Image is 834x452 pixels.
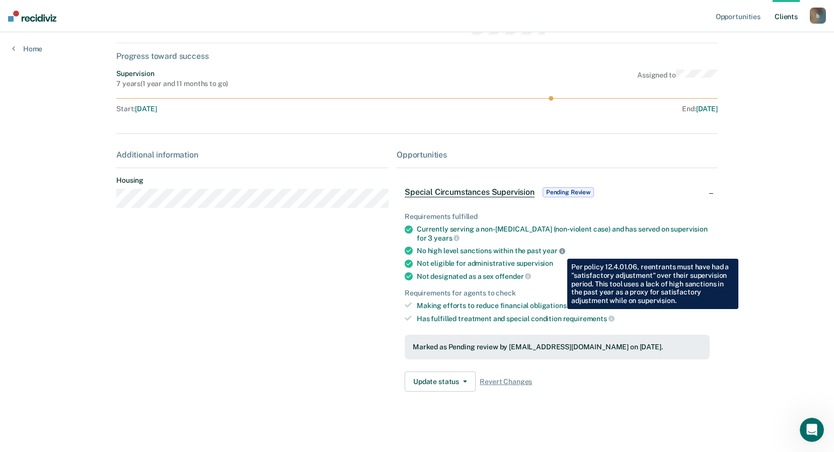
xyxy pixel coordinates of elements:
[405,187,535,197] span: Special Circumstances Supervision
[116,69,228,78] div: Supervision
[20,71,181,123] p: Hi [EMAIL_ADDRESS][DOMAIN_NAME] 👋
[116,51,718,61] div: Progress toward success
[516,259,553,267] span: supervision
[405,212,710,221] div: Requirements fulfilled
[413,343,702,351] div: Marked as Pending review by [EMAIL_ADDRESS][DOMAIN_NAME] on [DATE].
[116,105,417,113] div: Start :
[405,289,710,297] div: Requirements for agents to check
[495,272,532,280] span: offender
[39,339,61,346] span: Home
[480,378,532,386] span: Revert Changes
[397,176,718,208] div: Special Circumstances SupervisionPending Review
[101,314,201,354] button: Messages
[417,314,710,323] div: Has fulfilled treatment and special condition
[10,153,191,180] div: Send us a message
[637,69,718,89] div: Assigned to
[434,234,460,242] span: years
[810,8,826,24] button: b
[137,16,157,36] img: Profile image for Naomi
[417,272,710,281] div: Not designated as a sex
[21,161,168,172] div: Send us a message
[134,339,169,346] span: Messages
[417,246,710,255] div: No high level sanctions within the past
[12,44,42,53] a: Home
[421,105,718,113] div: End :
[405,371,476,392] button: Update status
[563,315,615,323] span: requirements
[20,19,75,35] img: logo
[20,123,181,140] p: How can we help?
[417,225,710,242] div: Currently serving a non-[MEDICAL_DATA] (non-violent case) and has served on supervision for 3
[530,302,574,310] span: obligations
[543,247,565,255] span: year
[99,16,119,36] img: Profile image for Kim
[696,105,718,113] span: [DATE]
[800,418,824,442] iframe: Intercom live chat
[8,11,56,22] img: Recidiviz
[417,259,710,268] div: Not eligible for administrative
[417,301,710,310] div: Making efforts to reduce financial
[116,150,389,160] div: Additional information
[135,105,157,113] span: [DATE]
[397,150,718,160] div: Opportunities
[116,80,228,88] div: 7 years ( 1 year and 11 months to go )
[173,16,191,34] div: Close
[118,16,138,36] img: Profile image for Rajan
[116,176,389,185] dt: Housing
[543,187,594,197] span: Pending Review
